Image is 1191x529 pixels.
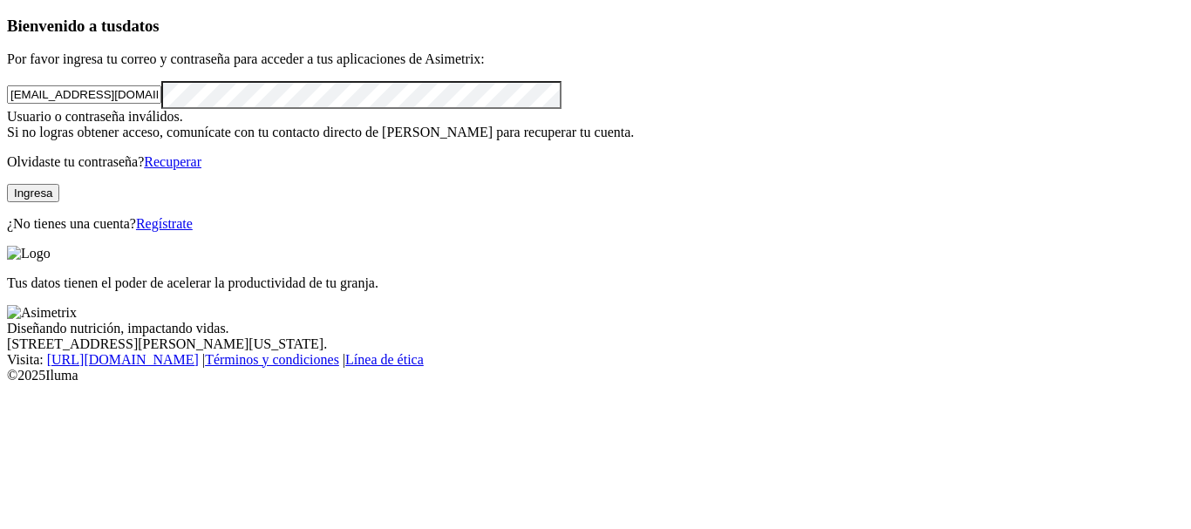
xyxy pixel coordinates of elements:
[345,352,424,367] a: Línea de ética
[7,216,1184,232] p: ¿No tienes una cuenta?
[144,154,201,169] a: Recuperar
[136,216,193,231] a: Regístrate
[7,368,1184,383] div: © 2025 Iluma
[7,246,51,261] img: Logo
[7,352,1184,368] div: Visita : | |
[7,275,1184,291] p: Tus datos tienen el poder de acelerar la productividad de tu granja.
[7,17,1184,36] h3: Bienvenido a tus
[47,352,199,367] a: [URL][DOMAIN_NAME]
[7,85,161,104] input: Tu correo
[7,321,1184,336] div: Diseñando nutrición, impactando vidas.
[7,154,1184,170] p: Olvidaste tu contraseña?
[7,51,1184,67] p: Por favor ingresa tu correo y contraseña para acceder a tus aplicaciones de Asimetrix:
[122,17,160,35] span: datos
[205,352,339,367] a: Términos y condiciones
[7,184,59,202] button: Ingresa
[7,305,77,321] img: Asimetrix
[7,336,1184,352] div: [STREET_ADDRESS][PERSON_NAME][US_STATE].
[7,109,1184,140] div: Usuario o contraseña inválidos. Si no logras obtener acceso, comunícate con tu contacto directo d...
